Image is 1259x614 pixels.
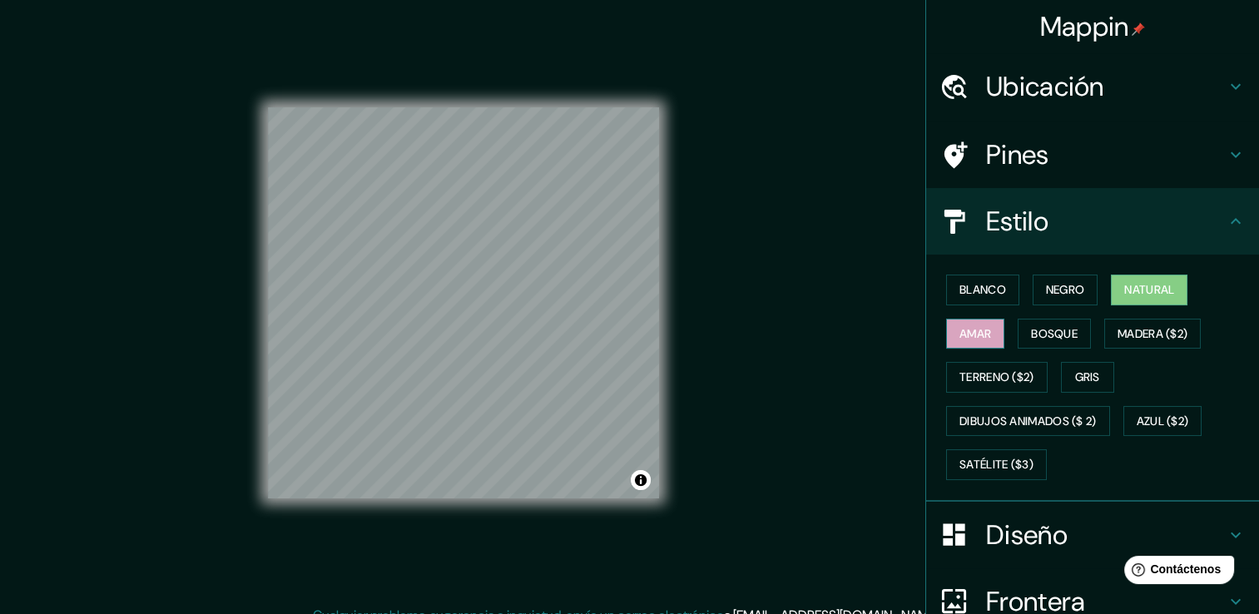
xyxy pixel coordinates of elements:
[1111,275,1187,305] button: Natural
[926,188,1259,255] div: Estilo
[1132,22,1145,36] img: pin-icon.png
[986,138,1226,171] h4: Pines
[926,502,1259,568] div: Diseño
[986,205,1226,238] h4: Estilo
[1031,324,1078,344] font: Bosque
[959,324,991,344] font: Amar
[1018,319,1091,349] button: Bosque
[1118,324,1187,344] font: Madera ($2)
[1104,319,1201,349] button: Madera ($2)
[1111,549,1241,596] iframe: Help widget launcher
[946,406,1110,437] button: Dibujos animados ($ 2)
[1124,280,1174,300] font: Natural
[959,454,1033,475] font: Satélite ($3)
[959,411,1097,432] font: Dibujos animados ($ 2)
[268,107,659,498] canvas: Mapa
[1137,411,1189,432] font: Azul ($2)
[986,70,1226,103] h4: Ubicación
[946,362,1048,393] button: Terreno ($2)
[1040,9,1129,44] font: Mappin
[1061,362,1114,393] button: Gris
[959,367,1034,388] font: Terreno ($2)
[1075,367,1100,388] font: Gris
[946,449,1047,480] button: Satélite ($3)
[986,518,1226,552] h4: Diseño
[926,121,1259,188] div: Pines
[926,53,1259,120] div: Ubicación
[946,275,1019,305] button: Blanco
[1123,406,1202,437] button: Azul ($2)
[631,470,651,490] button: Alternar atribución
[1046,280,1085,300] font: Negro
[1033,275,1098,305] button: Negro
[946,319,1004,349] button: Amar
[959,280,1006,300] font: Blanco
